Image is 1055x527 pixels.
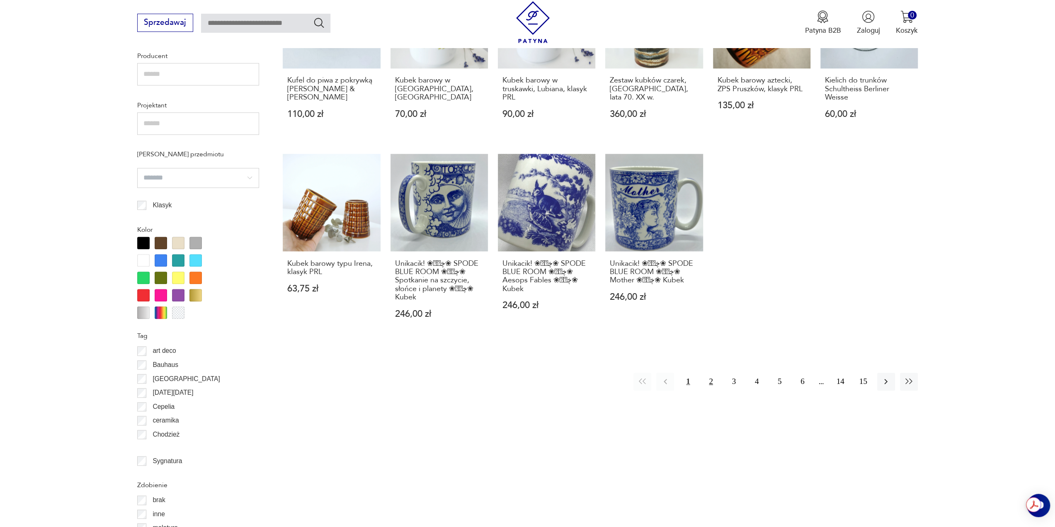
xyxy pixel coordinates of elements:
[153,200,172,211] p: Klasyk
[857,10,880,35] button: Zaloguj
[137,20,193,27] a: Sprzedawaj
[679,373,697,391] button: 1
[395,260,484,302] h3: Unikacik! ❀ڿڰۣ❀ SPODE BLUE ROOM ❀ڿڰۣ❀ Spotkanie na szczycie, słońce i planety ❀ڿڰۣ❀ Kubek
[771,373,788,391] button: 5
[137,14,193,32] button: Sprzedawaj
[153,345,176,356] p: art deco
[153,495,165,505] p: brak
[854,373,872,391] button: 15
[395,76,484,102] h3: Kubek barowy w [GEOGRAPHIC_DATA], [GEOGRAPHIC_DATA]
[502,110,591,119] p: 90,00 zł
[610,293,698,301] p: 246,00 zł
[717,76,806,93] h3: Kubek barowy aztecki, ZPS Pruszków, klasyk PRL
[137,51,259,61] p: Producent
[137,480,259,491] p: Zdobienie
[805,10,841,35] a: Ikona medaluPatyna B2B
[717,101,806,110] p: 135,00 zł
[153,374,220,384] p: [GEOGRAPHIC_DATA]
[512,1,554,43] img: Patyna - sklep z meblami i dekoracjami vintage
[805,10,841,35] button: Patyna B2B
[725,373,743,391] button: 3
[502,76,591,102] h3: Kubek barowy w truskawki, Lubiana, klasyk PRL
[153,415,179,426] p: ceramika
[287,110,376,119] p: 110,00 zł
[137,330,259,341] p: Tag
[153,401,175,412] p: Cepelia
[748,373,766,391] button: 4
[1027,494,1050,517] iframe: Smartsupp widget button
[896,10,918,35] button: 0Koszyk
[793,373,811,391] button: 6
[153,509,165,520] p: inne
[702,373,720,391] button: 2
[610,110,698,119] p: 360,00 zł
[287,284,376,293] p: 63,75 zł
[857,26,880,35] p: Zaloguj
[313,17,325,29] button: Szukaj
[137,224,259,235] p: Kolor
[137,100,259,111] p: Projektant
[283,154,380,338] a: Kubek barowy typu Irena, klasyk PRLKubek barowy typu Irena, klasyk PRL63,75 zł
[287,260,376,277] h3: Kubek barowy typu Irena, klasyk PRL
[900,10,913,23] img: Ikona koszyka
[825,76,914,102] h3: Kielich do trunków Schultheiss Berliner Weisse
[805,26,841,35] p: Patyna B2B
[390,154,488,338] a: Unikacik! ❀ڿڰۣ❀ SPODE BLUE ROOM ❀ڿڰۣ❀ Spotkanie na szczycie, słońce i planety ❀ڿڰۣ❀ KubekUnikacik...
[862,10,875,23] img: Ikonka użytkownika
[825,110,914,119] p: 60,00 zł
[498,154,595,338] a: Unikacik! ❀ڿڰۣ❀ SPODE BLUE ROOM ❀ڿڰۣ❀ Aesops Fables ❀ڿڰۣ❀ KubekUnikacik! ❀ڿڰۣ❀ SPODE BLUE ROOM ❀ڿ...
[610,260,698,285] h3: Unikacik! ❀ڿڰۣ❀ SPODE BLUE ROOM ❀ڿڰۣ❀ Mother ❀ڿڰۣ❀ Kubek
[395,310,484,318] p: 246,00 zł
[605,154,703,338] a: Unikacik! ❀ڿڰۣ❀ SPODE BLUE ROOM ❀ڿڰۣ❀ Mother ❀ڿڰۣ❀ KubekUnikacik! ❀ڿڰۣ❀ SPODE BLUE ROOM ❀ڿڰۣ❀ Mot...
[896,26,918,35] p: Koszyk
[153,456,182,466] p: Sygnatura
[153,443,177,454] p: Ćmielów
[610,76,698,102] h3: Zestaw kubków czarek, [GEOGRAPHIC_DATA], lata 70. XX w.
[287,76,376,102] h3: Kufel do piwa z pokrywką [PERSON_NAME] & [PERSON_NAME]
[153,429,179,440] p: Chodzież
[816,10,829,23] img: Ikona medalu
[831,373,849,391] button: 14
[153,387,193,398] p: [DATE][DATE]
[502,301,591,310] p: 246,00 zł
[908,11,917,19] div: 0
[153,359,178,370] p: Bauhaus
[502,260,591,294] h3: Unikacik! ❀ڿڰۣ❀ SPODE BLUE ROOM ❀ڿڰۣ❀ Aesops Fables ❀ڿڰۣ❀ Kubek
[395,110,484,119] p: 70,00 zł
[137,149,259,160] p: [PERSON_NAME] przedmiotu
